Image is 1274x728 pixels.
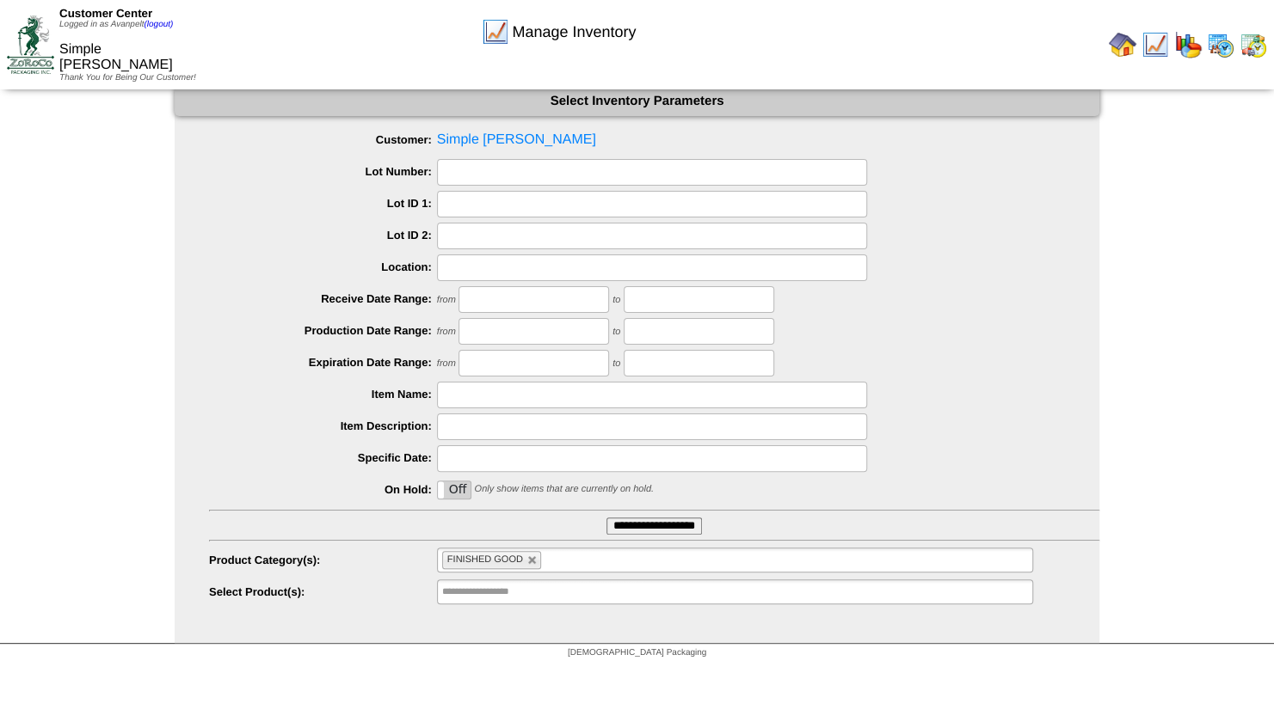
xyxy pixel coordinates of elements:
img: graph.gif [1174,31,1202,58]
label: Item Description: [209,419,437,432]
img: calendarinout.gif [1240,31,1267,58]
label: Lot ID 1: [209,197,437,210]
label: Production Date Range: [209,324,437,337]
label: Select Product(s): [209,585,437,598]
span: from [437,327,456,337]
img: calendarprod.gif [1207,31,1234,58]
span: from [437,295,456,305]
span: Simple [PERSON_NAME] [209,127,1099,153]
label: Location: [209,260,437,273]
span: Logged in as Avanpelt [59,20,173,29]
label: Off [438,481,471,499]
label: Expiration Date Range: [209,356,437,369]
span: to [612,327,620,337]
span: [DEMOGRAPHIC_DATA] Packaging [568,648,706,658]
label: Receive Date Range: [209,292,437,305]
label: Item Name: [209,388,437,401]
span: to [612,358,620,369]
label: Lot Number: [209,165,437,178]
span: Simple [PERSON_NAME] [59,42,173,72]
span: FINISHED GOOD [447,554,523,565]
div: Select Inventory Parameters [175,86,1099,116]
label: On Hold: [209,483,437,496]
label: Product Category(s): [209,554,437,566]
span: Thank You for Being Our Customer! [59,73,196,83]
span: Manage Inventory [512,23,636,41]
label: Lot ID 2: [209,229,437,242]
a: (logout) [144,20,173,29]
img: line_graph.gif [482,18,509,46]
span: to [612,295,620,305]
span: Customer Center [59,7,152,20]
img: home.gif [1109,31,1136,58]
span: Only show items that are currently on hold. [474,484,653,494]
label: Customer: [209,133,437,146]
img: ZoRoCo_Logo(Green%26Foil)%20jpg.webp [7,15,54,73]
label: Specific Date: [209,451,437,464]
img: line_graph.gif [1142,31,1169,58]
div: OnOff [437,480,471,499]
span: from [437,358,456,369]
